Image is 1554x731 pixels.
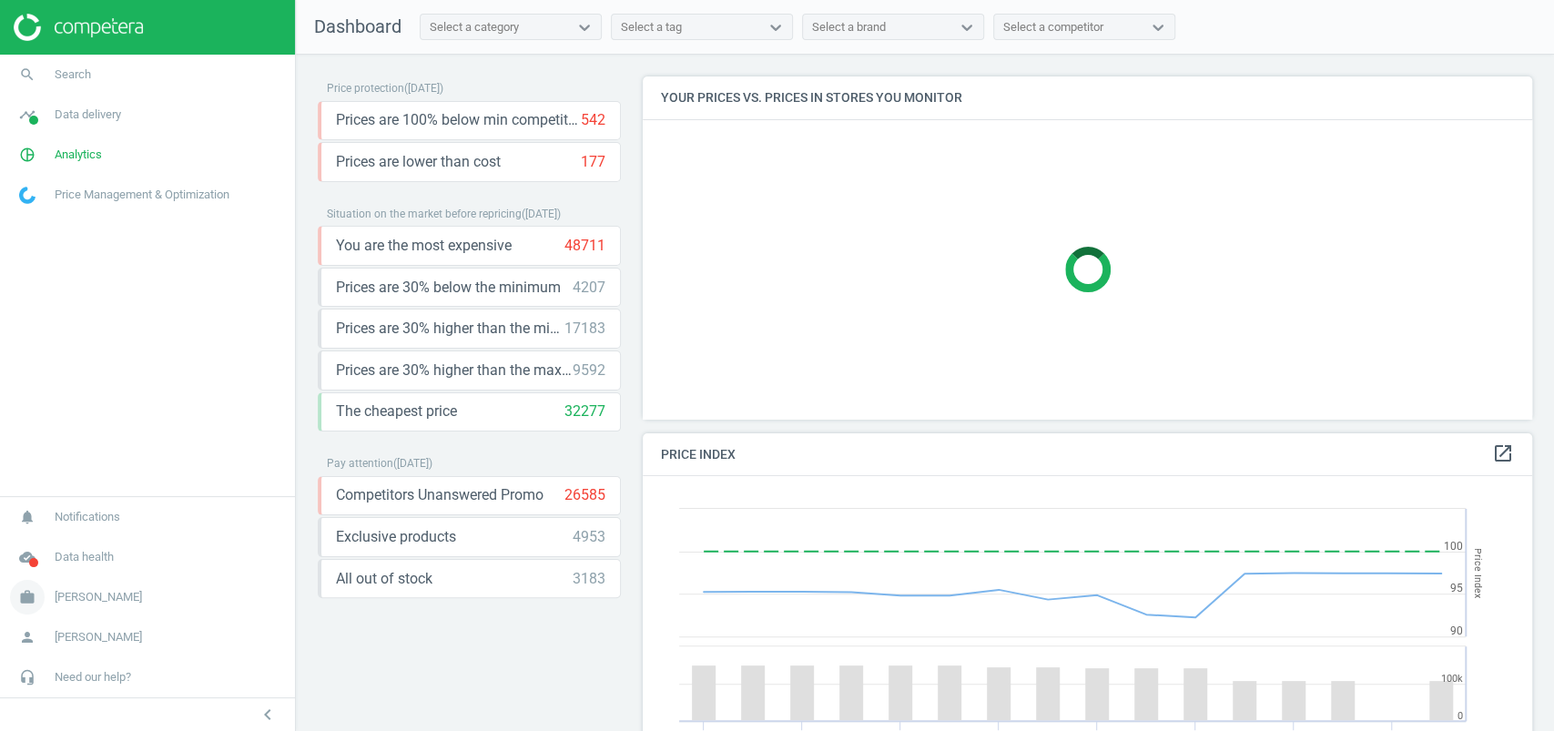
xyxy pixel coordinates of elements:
span: Competitors Unanswered Promo [336,485,543,505]
span: Situation on the market before repricing [327,208,522,220]
div: Select a tag [621,19,682,36]
a: open_in_new [1492,442,1514,466]
text: 90 [1450,624,1463,637]
button: chevron_left [245,703,290,726]
i: timeline [10,97,45,132]
i: pie_chart_outlined [10,137,45,172]
span: You are the most expensive [336,236,512,256]
span: [PERSON_NAME] [55,629,142,645]
div: 32277 [564,401,605,421]
span: Prices are 100% below min competitor [336,110,581,130]
i: person [10,620,45,655]
i: open_in_new [1492,442,1514,464]
h4: Price Index [643,433,1532,476]
img: ajHJNr6hYgQAAAAASUVORK5CYII= [14,14,143,41]
div: 4207 [573,278,605,298]
div: 3183 [573,569,605,589]
div: 48711 [564,236,605,256]
span: The cheapest price [336,401,457,421]
div: 26585 [564,485,605,505]
span: Prices are 30% higher than the maximal [336,360,573,381]
span: All out of stock [336,569,432,589]
text: 100k [1441,673,1463,685]
span: Need our help? [55,669,131,685]
i: cloud_done [10,540,45,574]
img: wGWNvw8QSZomAAAAABJRU5ErkJggg== [19,187,36,204]
div: 177 [581,152,605,172]
tspan: Price Index [1472,548,1484,598]
span: Dashboard [314,15,401,37]
span: Price protection [327,82,404,95]
h4: Your prices vs. prices in stores you monitor [643,76,1532,119]
div: Select a competitor [1003,19,1103,36]
text: 0 [1458,710,1463,722]
span: Exclusive products [336,527,456,547]
i: work [10,580,45,614]
span: Prices are 30% higher than the minimum [336,319,564,339]
i: notifications [10,500,45,534]
span: ( [DATE] ) [404,82,443,95]
span: Prices are lower than cost [336,152,501,172]
span: Data delivery [55,107,121,123]
span: Prices are 30% below the minimum [336,278,561,298]
div: Select a brand [812,19,886,36]
text: 95 [1450,582,1463,594]
span: Search [55,66,91,83]
span: ( [DATE] ) [522,208,561,220]
div: Select a category [430,19,519,36]
span: Notifications [55,509,120,525]
span: Price Management & Optimization [55,187,229,203]
span: [PERSON_NAME] [55,589,142,605]
i: search [10,57,45,92]
div: 17183 [564,319,605,339]
div: 542 [581,110,605,130]
div: 9592 [573,360,605,381]
span: Analytics [55,147,102,163]
div: 4953 [573,527,605,547]
i: chevron_left [257,704,279,726]
text: 100 [1444,540,1463,553]
span: ( [DATE] ) [393,457,432,470]
i: headset_mic [10,660,45,695]
span: Data health [55,549,114,565]
span: Pay attention [327,457,393,470]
